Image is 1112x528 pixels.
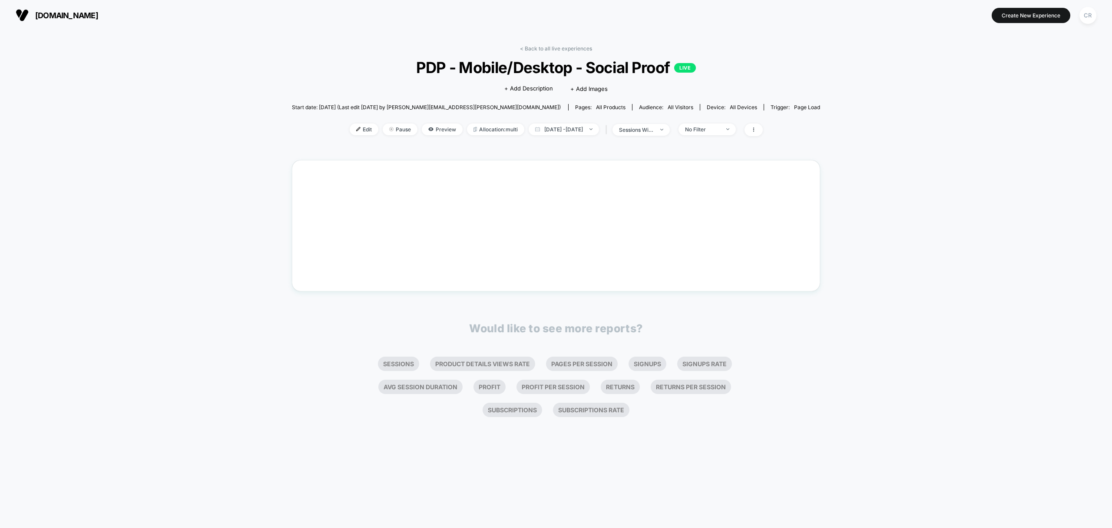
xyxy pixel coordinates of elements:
li: Subscriptions [483,403,542,417]
span: Start date: [DATE] (Last edit [DATE] by [PERSON_NAME][EMAIL_ADDRESS][PERSON_NAME][DOMAIN_NAME]) [292,104,561,110]
span: Page Load [794,104,820,110]
li: Signups Rate [677,357,732,371]
p: Would like to see more reports? [469,322,643,335]
span: Allocation: multi [467,124,524,135]
span: Device: [700,104,764,110]
span: Pause [383,124,417,135]
p: LIVE [674,63,696,73]
span: PDP - Mobile/Desktop - Social Proof [318,58,794,77]
li: Pages Per Session [546,357,618,371]
span: [DATE] - [DATE] [529,124,599,135]
img: rebalance [473,127,477,132]
li: Profit [473,380,506,394]
li: Avg Session Duration [378,380,463,394]
img: calendar [535,127,540,131]
li: Subscriptions Rate [553,403,629,417]
img: Visually logo [16,9,29,22]
li: Returns [601,380,640,394]
div: sessions with impression [619,127,654,133]
img: end [389,127,394,131]
img: edit [356,127,361,131]
div: No Filter [685,126,720,133]
span: + Add Images [570,85,608,92]
div: CR [1079,7,1096,24]
li: Returns Per Session [651,380,731,394]
a: < Back to all live experiences [520,45,592,52]
span: All Visitors [668,104,693,110]
li: Sessions [378,357,419,371]
span: [DOMAIN_NAME] [35,11,98,20]
button: CR [1077,7,1099,24]
img: end [660,129,663,130]
li: Product Details Views Rate [430,357,535,371]
div: Pages: [575,104,625,110]
span: all products [596,104,625,110]
li: Signups [629,357,666,371]
button: [DOMAIN_NAME] [13,8,101,22]
span: Preview [422,124,463,135]
span: | [603,124,612,136]
span: + Add Description [504,84,553,93]
img: end [726,128,729,130]
span: all devices [730,104,757,110]
img: end [589,128,592,130]
li: Profit Per Session [516,380,590,394]
div: Trigger: [771,104,820,110]
div: Audience: [639,104,693,110]
button: Create New Experience [992,8,1070,23]
span: Edit [350,124,378,135]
